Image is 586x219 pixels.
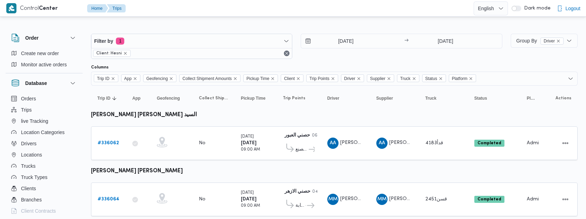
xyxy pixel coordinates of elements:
span: Trip Points [306,74,338,82]
button: Trips [8,104,80,115]
button: Locations [8,149,80,160]
button: Actions [560,138,571,149]
button: Trips [107,4,126,13]
button: Remove Collect Shipment Amounts from selection in this group [233,77,237,81]
div: Abadalihafz Alsaid Abad Alihafz Alsaid [376,138,388,149]
button: Open list of options [568,76,573,81]
span: Client [284,75,295,82]
button: remove selected entity [123,51,127,55]
button: Group ByDriverremove selected entity [511,34,578,48]
button: Order [11,34,77,42]
span: Driver [341,74,364,82]
span: Drivers [21,139,36,148]
b: # 336064 [98,197,119,201]
span: Platform [452,75,468,82]
small: 04:48 PM [312,190,332,194]
button: Remove Supplier from selection in this group [387,77,391,81]
span: Admin [527,197,542,201]
small: 09:00 AM [241,204,260,208]
span: App [124,75,132,82]
span: Platform [449,74,476,82]
div: Abad Alihafz Alsaid Abadalihafz Alsaid [327,138,339,149]
button: Filter by1 active filters [91,34,292,48]
button: Remove Status from selection in this group [439,77,443,81]
b: # 336062 [98,141,119,145]
span: Status [474,95,487,101]
img: X8yXhbKr1z7QwAAAABJRU5ErkJggg== [6,3,16,13]
span: مصنع [GEOGRAPHIC_DATA] [295,145,308,154]
span: Filter by [94,37,113,45]
span: Monitor active orders [21,60,67,69]
button: Supplier [374,93,416,104]
button: live Tracking [8,115,80,127]
button: Remove Client from selection in this group [296,77,300,81]
span: MM [377,194,386,205]
span: Completed [474,140,504,147]
div: No [199,140,205,146]
span: Trips [21,106,32,114]
span: مخزن المستقبل _ القومية امبابة [295,201,305,210]
span: Supplier [367,74,394,82]
span: Admin [527,141,542,145]
span: App [121,74,140,82]
b: [DATE] [241,141,257,145]
button: Home [87,4,108,13]
span: [PERSON_NAME] [PERSON_NAME] السيد [340,140,434,145]
button: remove selected entity [556,39,560,43]
span: Status [422,74,446,82]
button: Orders [8,93,80,104]
button: Truck Types [8,172,80,183]
span: Pickup Time [246,75,269,82]
button: Platform [524,93,539,104]
button: Trip IDSorted in descending order [95,93,123,104]
span: Client Contracts [21,207,56,215]
button: Location Categories [8,127,80,138]
span: Supplier [376,95,393,101]
span: Driver [344,75,355,82]
span: Trucks [21,162,35,170]
b: [PERSON_NAME] [PERSON_NAME] السيد [91,112,197,118]
button: Clients [8,183,80,194]
span: Driver [327,95,340,101]
b: حصني العبور [285,133,310,138]
button: Remove Driver from selection in this group [357,77,361,81]
span: [PERSON_NAME] [PERSON_NAME] [340,197,421,201]
span: Pickup Time [243,74,278,82]
span: Geofencing [146,75,168,82]
span: Logout [565,4,580,13]
span: Supplier [370,75,385,82]
span: Geofencing [143,74,176,82]
small: [DATE] [241,191,254,195]
div: → [404,39,409,44]
span: Branches [21,195,42,204]
span: [PERSON_NAME] [PERSON_NAME] [389,197,470,201]
label: Columns [91,65,109,70]
span: Pickup Time [241,95,265,101]
small: 09:00 AM [241,148,260,152]
button: Remove Pickup Time from selection in this group [271,77,275,81]
b: Completed [477,197,501,201]
button: Truck [423,93,465,104]
button: Remove Trip ID from selection in this group [111,77,115,81]
span: Actions [556,95,571,101]
button: Create new order [8,48,80,59]
button: Trucks [8,160,80,172]
input: Press the down key to open a popover containing a calendar. [411,34,480,48]
button: Pickup Time [238,93,273,104]
span: App [132,95,140,101]
button: Remove [282,49,291,58]
span: Collect Shipment Amounts [182,75,232,82]
span: MM [328,194,337,205]
span: 1 active filters [116,38,124,45]
span: Status [425,75,437,82]
h3: Database [25,79,47,87]
div: Order [6,48,83,73]
span: قسن2451 [425,197,447,201]
span: live Tracking [21,117,48,125]
span: Geofencing [157,95,180,101]
button: Remove Truck from selection in this group [412,77,416,81]
a: #336062 [98,139,119,147]
span: AA [379,138,385,149]
span: Trip Points [283,95,305,101]
span: Client: Hesni [96,50,122,57]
